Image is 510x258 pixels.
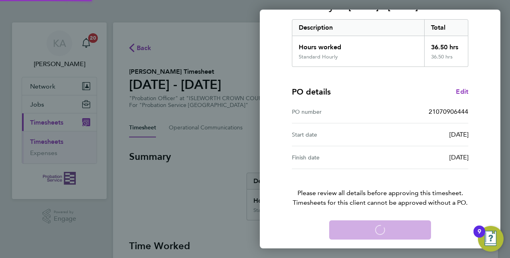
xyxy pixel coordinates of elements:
h4: PO details [292,86,331,97]
p: Please review all details before approving this timesheet. [282,169,478,208]
div: Total [424,20,468,36]
span: Edit [456,88,468,95]
div: [DATE] [380,130,468,139]
div: Summary of 22 - 28 Sep 2025 [292,19,468,67]
div: 9 [478,232,481,242]
div: Description [292,20,424,36]
div: Finish date [292,153,380,162]
div: Hours worked [292,36,424,54]
a: Edit [456,87,468,97]
div: [DATE] [380,153,468,162]
div: 36.50 hrs [424,54,468,67]
div: PO number [292,107,380,117]
span: 21070906444 [429,108,468,115]
span: Timesheets for this client cannot be approved without a PO. [282,198,478,208]
div: Start date [292,130,380,139]
div: Standard Hourly [299,54,338,60]
div: 36.50 hrs [424,36,468,54]
button: Open Resource Center, 9 new notifications [478,226,504,252]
